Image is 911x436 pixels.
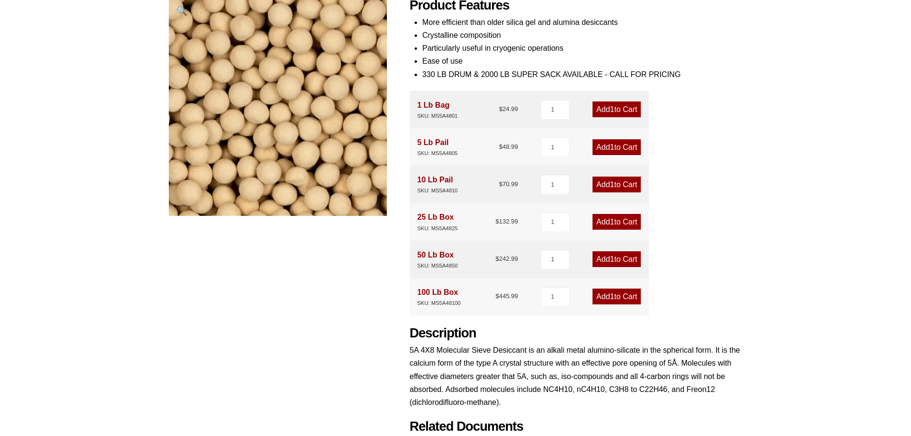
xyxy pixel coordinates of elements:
[495,218,518,225] bdi: 132.99
[417,248,458,270] div: 50 Lb Box
[495,255,518,262] bdi: 242.99
[499,180,518,188] bdi: 70.99
[610,292,615,301] span: 1
[417,261,458,270] div: SKU: MS5A4850
[499,143,518,150] bdi: 48.99
[495,255,499,262] span: $
[593,101,641,117] a: Add1to Cart
[499,180,502,188] span: $
[176,6,187,16] span: 🔍
[593,289,641,304] a: Add1to Cart
[593,214,641,230] a: Add1to Cart
[422,55,743,67] li: Ease of use
[417,224,458,233] div: SKU: MS5A4825
[417,112,458,121] div: SKU: MS5A4801
[422,68,743,81] li: 330 LB DRUM & 2000 LB SUPER SACK AVAILABLE - CALL FOR PRICING
[417,173,458,195] div: 10 Lb Pail
[417,211,458,233] div: 25 Lb Box
[610,218,615,226] span: 1
[417,299,461,308] div: SKU: MS5A48100
[499,105,518,112] bdi: 24.99
[610,180,615,189] span: 1
[499,143,502,150] span: $
[610,105,615,113] span: 1
[495,218,499,225] span: $
[417,186,458,195] div: SKU: MS5A4810
[593,251,641,267] a: Add1to Cart
[410,344,743,409] p: 5A 4X8 Molecular Sieve Desiccant is an alkali metal alumino-silicate in the spherical form. It is...
[593,139,641,155] a: Add1to Cart
[495,292,499,300] span: $
[499,105,502,112] span: $
[610,143,615,151] span: 1
[593,177,641,192] a: Add1to Cart
[422,42,743,55] li: Particularly useful in cryogenic operations
[417,99,458,121] div: 1 Lb Bag
[495,292,518,300] bdi: 445.99
[422,29,743,42] li: Crystalline composition
[417,286,461,308] div: 100 Lb Box
[422,16,743,29] li: More efficient than older silica gel and alumina desiccants
[417,149,458,158] div: SKU: MS5A4805
[417,136,458,158] div: 5 Lb Pail
[410,325,743,341] h2: Description
[610,255,615,263] span: 1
